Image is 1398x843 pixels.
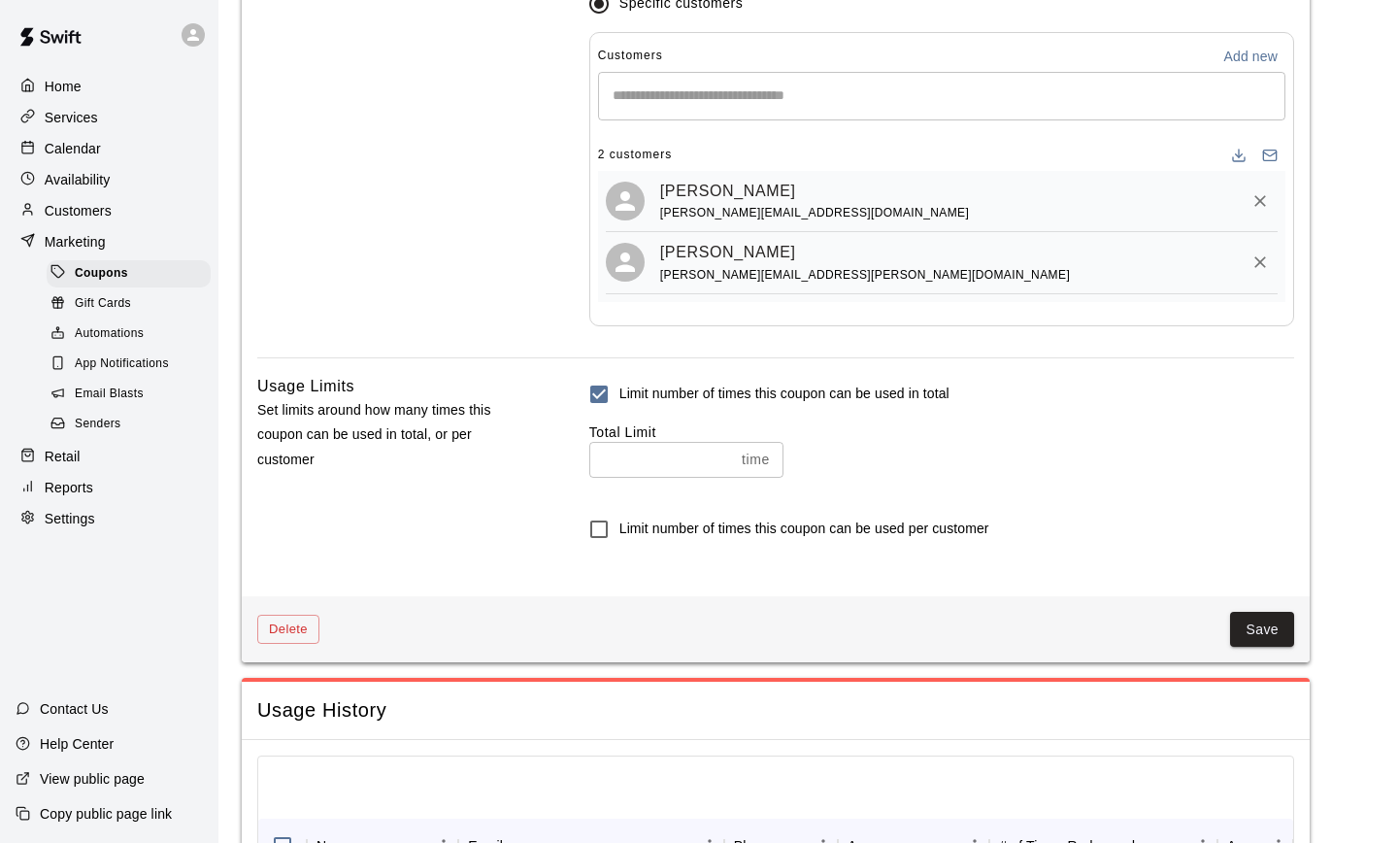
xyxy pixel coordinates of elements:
button: Remove [1243,245,1278,280]
div: Start typing to search customers... [598,72,1285,120]
h6: Limit number of times this coupon can be used in total [619,384,949,405]
span: App Notifications [75,354,169,374]
a: Customers [16,196,203,225]
button: Download list [1223,140,1254,171]
div: William Robbins [606,243,645,282]
h6: Usage Limits [257,374,354,399]
a: [PERSON_NAME] [660,240,796,265]
a: Email Blasts [47,380,218,410]
button: Remove [1243,184,1278,219]
p: Availability [45,170,111,189]
h6: Limit number of times this coupon can be used per customer [619,519,989,540]
a: Availability [16,165,203,194]
a: Services [16,103,203,132]
p: Settings [45,509,95,528]
span: Coupons [75,264,128,284]
p: time [742,450,770,470]
a: Gift Cards [47,288,218,319]
a: Coupons [47,258,218,288]
button: Save [1230,612,1294,648]
span: Usage History [257,697,1294,724]
div: Senders [47,411,211,438]
label: Total Limit [589,424,656,440]
p: Services [45,108,98,127]
span: [PERSON_NAME][EMAIL_ADDRESS][DOMAIN_NAME] [660,206,969,219]
p: Calendar [45,139,101,158]
p: Customers [45,201,112,220]
a: Marketing [16,227,203,256]
a: Settings [16,504,203,533]
div: Email Blasts [47,381,211,408]
p: Contact Us [40,699,109,719]
a: Home [16,72,203,101]
p: Set limits around how many times this coupon can be used in total, or per customer [257,398,527,472]
div: Ken Leek [606,182,645,220]
span: Gift Cards [75,294,131,314]
div: Coupons [47,260,211,287]
div: Automations [47,320,211,348]
a: Reports [16,473,203,502]
p: Copy public page link [40,804,172,824]
p: Retail [45,447,81,466]
span: 2 customers [598,140,672,171]
p: Help Center [40,734,114,754]
span: Senders [75,415,121,434]
div: Gift Cards [47,290,211,318]
span: Email Blasts [75,385,144,404]
a: App Notifications [47,350,218,380]
p: Marketing [45,232,106,252]
button: Add new [1215,41,1285,72]
a: Retail [16,442,203,471]
span: Automations [75,324,144,344]
a: [PERSON_NAME] [660,179,796,204]
p: View public page [40,769,145,789]
span: [PERSON_NAME][EMAIL_ADDRESS][PERSON_NAME][DOMAIN_NAME] [660,268,1070,282]
button: Email participants [1254,140,1285,171]
p: Reports [45,478,93,497]
p: Home [45,77,82,96]
span: Customers [598,41,663,72]
a: Automations [47,320,218,350]
button: Delete [257,615,319,645]
a: Senders [47,410,218,440]
a: Calendar [16,134,203,163]
div: App Notifications [47,351,211,378]
p: Add new [1223,47,1278,66]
